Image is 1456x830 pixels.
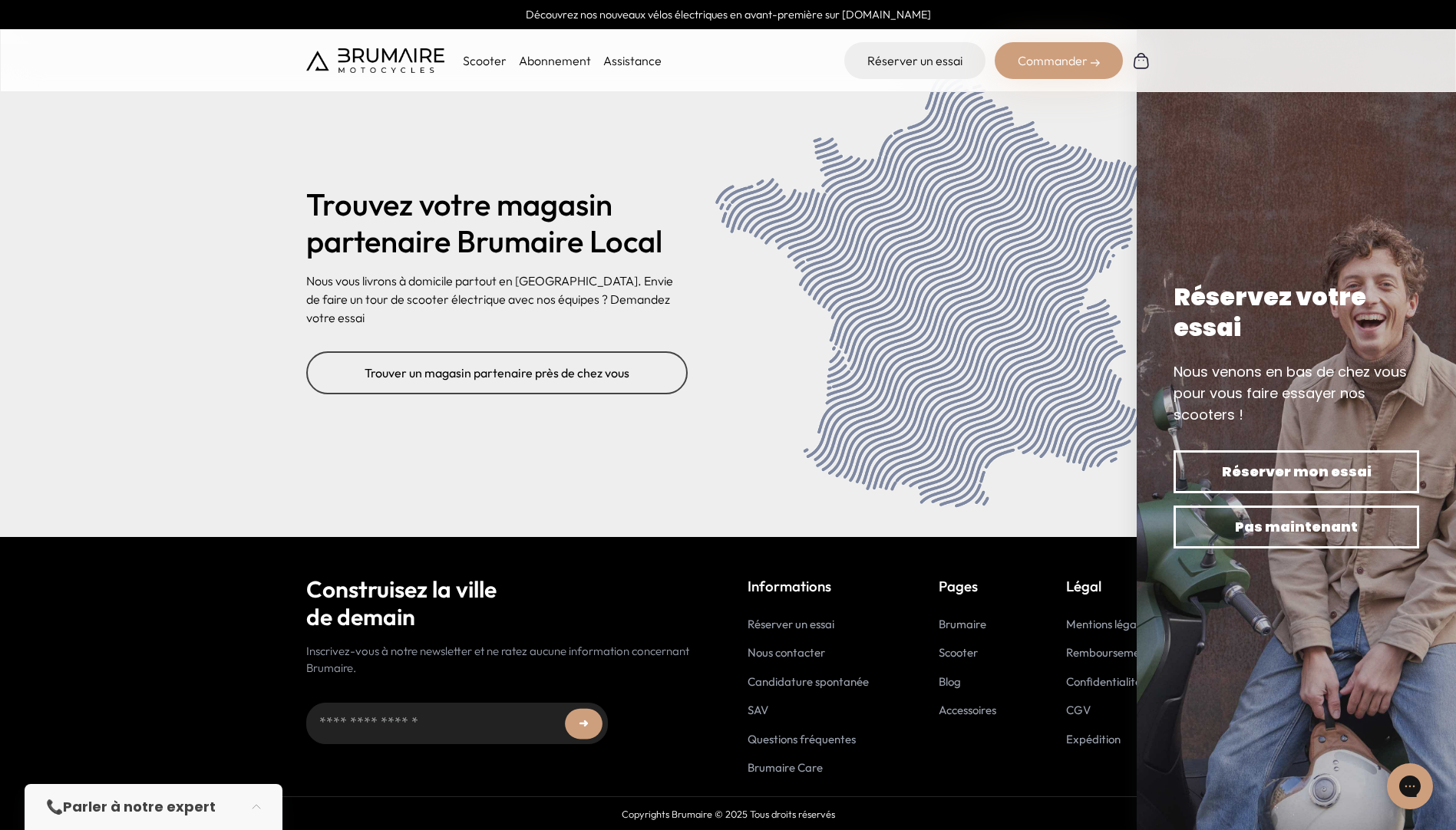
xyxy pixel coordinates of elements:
[1091,58,1100,68] img: right-arrow-2.png
[306,575,709,631] h2: Construisez la ville de demain
[748,645,825,660] a: Nous contacter
[1379,758,1441,815] iframe: Gorgias live chat messenger
[748,674,869,689] a: Candidature spontanée
[73,807,1383,822] p: Copyrights Brumaire © 2025 Tous droits réservés
[748,760,823,775] a: Brumaire Care
[306,643,709,677] p: Inscrivez-vous à notre newsletter et ne ratez aucune information concernant Brumaire.
[712,68,1151,512] img: scooter électrique - Brumaire
[463,51,507,70] p: Scooter
[306,186,688,259] h2: Trouvez votre magasin partenaire Brumaire Local
[565,709,603,739] button: ➜
[748,575,869,597] p: Informations
[939,674,961,689] a: Blog
[748,732,856,746] a: Questions fréquentes
[844,42,986,79] a: Réserver un essai
[603,53,662,68] a: Assistance
[1066,645,1151,660] a: Remboursement
[939,645,978,660] a: Scooter
[995,42,1123,79] div: Commander
[306,48,444,73] img: Brumaire Motocycles
[1066,674,1141,689] a: Confidentialité
[306,272,688,327] p: Nous vous livrons à domicile partout en [GEOGRAPHIC_DATA]. Envie de faire un tour de scooter élec...
[1066,617,1150,631] a: Mentions légales
[306,703,608,744] input: Adresse email...
[306,351,688,394] a: Trouver un magasin partenaire près de chez vous
[939,617,986,631] a: Brumaire
[939,575,996,597] p: Pages
[1066,703,1091,717] a: CGV
[1066,575,1151,597] p: Légal
[1132,51,1151,70] img: Panier
[939,703,996,717] a: Accessoires
[748,703,768,717] a: SAV
[1066,732,1121,746] a: Expédition
[519,53,591,68] a: Abonnement
[748,617,834,631] a: Réserver un essai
